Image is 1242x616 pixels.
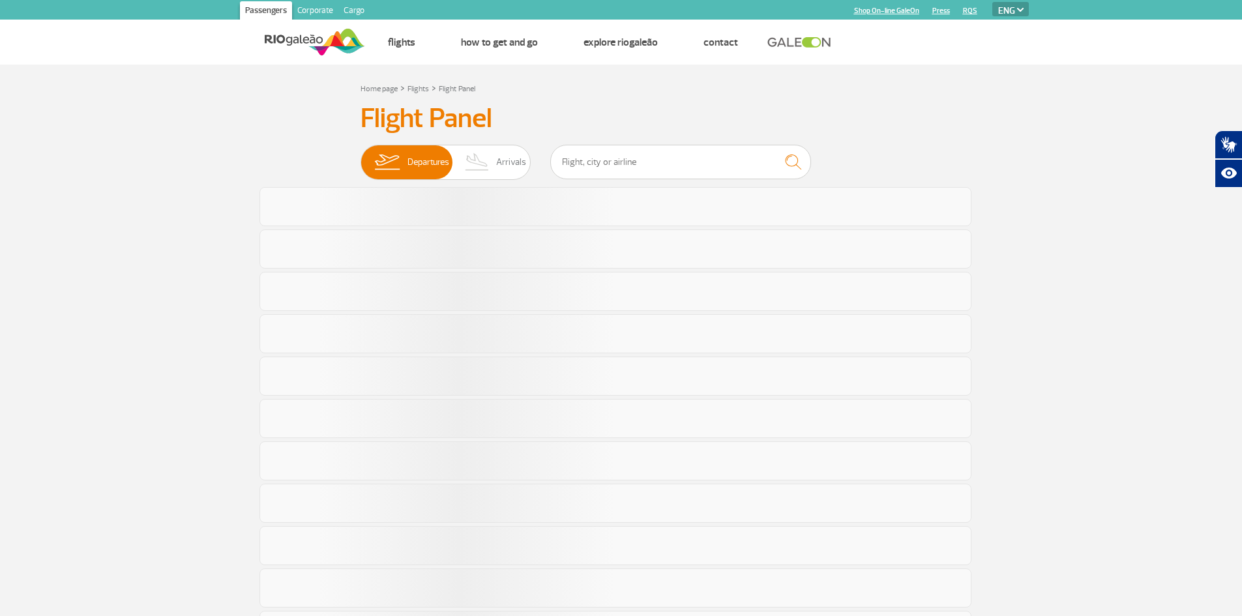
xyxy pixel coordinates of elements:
span: Departures [407,145,449,179]
img: slider-embarque [366,145,407,179]
a: Press [932,7,950,15]
a: Flights [388,36,415,49]
a: RQS [963,7,977,15]
h3: Flight Panel [361,102,882,135]
a: Shop On-line GaleOn [854,7,919,15]
input: Flight, city or airline [550,145,811,179]
a: Flights [407,84,429,94]
span: Arrivals [496,145,526,179]
a: Home page [361,84,398,94]
a: > [432,80,436,95]
a: Corporate [292,1,338,22]
a: Cargo [338,1,370,22]
a: Flight Panel [439,84,475,94]
a: Contact [703,36,738,49]
div: Plugin de acessibilidade da Hand Talk. [1215,130,1242,188]
img: slider-desembarque [458,145,497,179]
a: > [400,80,405,95]
a: Passengers [240,1,292,22]
a: How to get and go [461,36,538,49]
button: Abrir recursos assistivos. [1215,159,1242,188]
button: Abrir tradutor de língua de sinais. [1215,130,1242,159]
a: Explore RIOgaleão [584,36,658,49]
